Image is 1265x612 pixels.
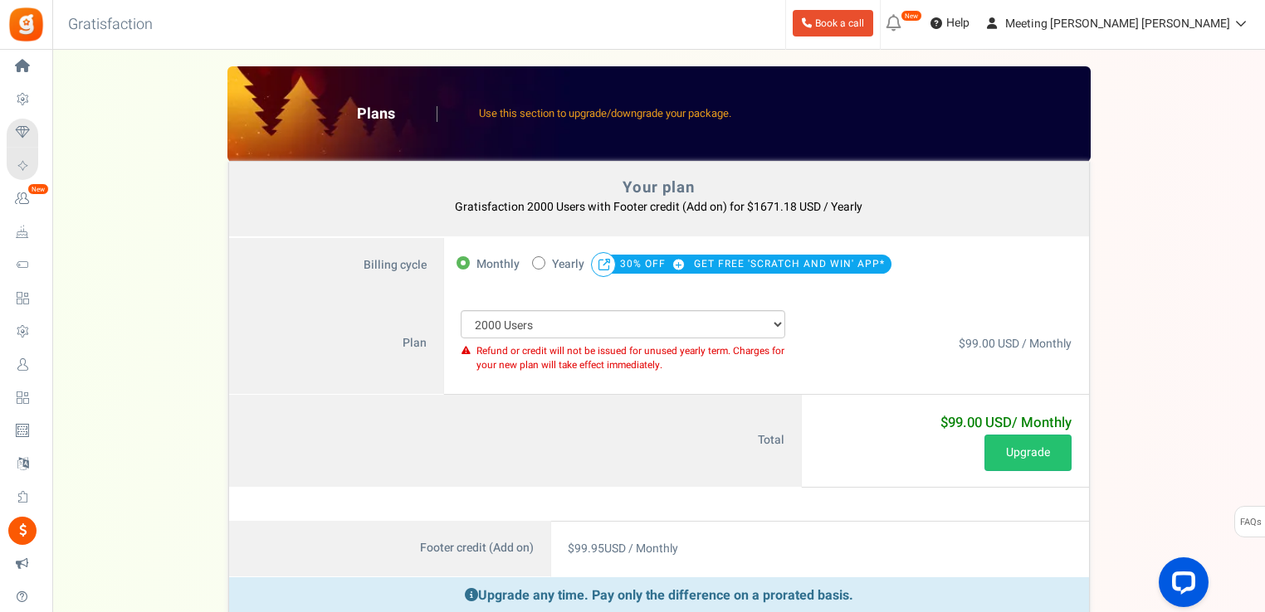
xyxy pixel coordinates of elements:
[694,252,885,275] span: GET FREE 'SCRATCH AND WIN' APP*
[793,10,873,36] a: Book a call
[229,521,552,577] label: Footer credit (Add on)
[476,344,784,372] small: Refund or credit will not be issued for unused yearly term. Charges for your new plan will take e...
[476,253,520,276] span: Monthly
[984,435,1072,471] button: Upgrade
[229,294,444,395] label: Plan
[940,412,1072,433] b: $99.00 USD
[1012,412,1072,433] span: / Monthly
[50,8,171,41] h3: Gratisfaction
[7,185,45,213] a: New
[27,183,49,195] em: New
[357,106,437,123] h2: Plans
[455,198,862,216] b: Gratisfaction 2000 Users with Footer credit (Add on) for $1671.18 USD / Yearly
[620,252,691,275] span: 30% OFF
[247,179,1072,196] h4: Your plan
[552,253,584,276] span: Yearly
[229,395,803,488] label: Total
[1239,507,1262,538] span: FAQs
[229,238,444,294] label: Billing cycle
[942,15,970,32] span: Help
[959,335,1072,352] span: $99.00 USD / Monthly
[1005,15,1230,32] span: Meeting [PERSON_NAME] [PERSON_NAME]
[479,105,731,121] span: Use this section to upgrade/downgrade your package.
[924,10,976,36] a: Help
[568,540,678,557] span: $ USD / Monthly
[901,10,922,22] em: New
[7,6,45,43] img: Gratisfaction
[620,257,885,271] a: 30% OFF GET FREE 'SCRATCH AND WIN' APP*
[574,540,604,557] span: 99.95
